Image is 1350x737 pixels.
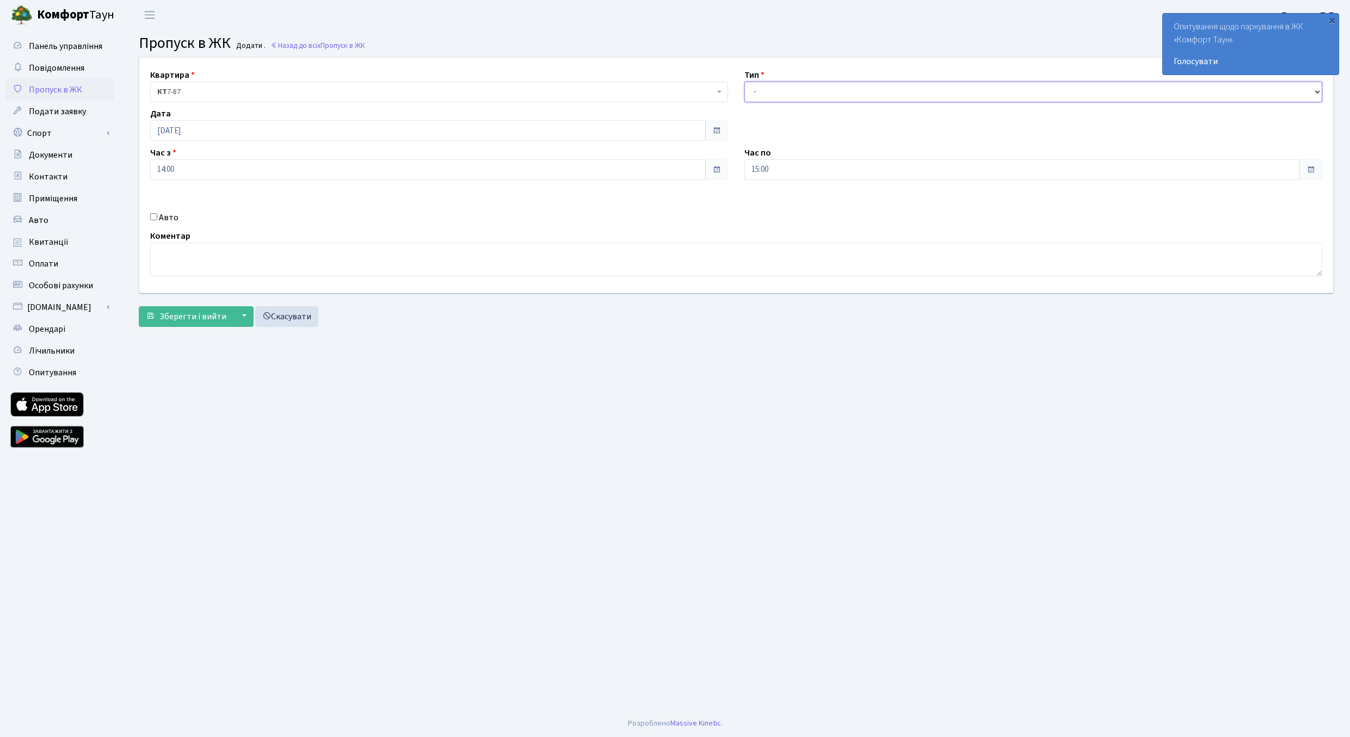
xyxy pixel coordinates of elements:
[5,253,114,275] a: Оплати
[150,82,728,102] span: <b>КТ</b>&nbsp;&nbsp;&nbsp;&nbsp;7-87
[5,101,114,122] a: Подати заявку
[1163,14,1339,75] div: Опитування щодо паркування в ЖК «Комфорт Таун»
[157,86,167,97] b: КТ
[1174,55,1328,68] a: Голосувати
[150,107,171,120] label: Дата
[5,231,114,253] a: Квитанції
[270,40,365,51] a: Назад до всіхПропуск в ЖК
[150,146,176,159] label: Час з
[5,296,114,318] a: [DOMAIN_NAME]
[320,40,365,51] span: Пропуск в ЖК
[29,258,58,270] span: Оплати
[11,4,33,26] img: logo.png
[139,306,233,327] button: Зберегти і вийти
[5,166,114,188] a: Контакти
[29,367,76,379] span: Опитування
[29,84,82,96] span: Пропуск в ЖК
[5,35,114,57] a: Панель управління
[159,211,178,224] label: Авто
[37,6,114,24] span: Таун
[744,146,771,159] label: Час по
[5,340,114,362] a: Лічильники
[628,717,723,729] div: Розроблено .
[5,144,114,166] a: Документи
[29,214,48,226] span: Авто
[29,171,67,183] span: Контакти
[150,230,190,243] label: Коментар
[29,345,75,357] span: Лічильники
[29,193,77,205] span: Приміщення
[5,122,114,144] a: Спорт
[29,323,65,335] span: Орендарі
[1327,15,1337,26] div: ×
[1281,9,1337,22] a: Токмина Т. Б.
[5,57,114,79] a: Повідомлення
[29,280,93,292] span: Особові рахунки
[29,62,84,74] span: Повідомлення
[5,318,114,340] a: Орендарі
[5,79,114,101] a: Пропуск в ЖК
[670,717,721,729] a: Massive Kinetic
[159,311,226,323] span: Зберегти і вийти
[1281,9,1337,21] b: Токмина Т. Б.
[29,236,69,248] span: Квитанції
[139,32,231,54] span: Пропуск в ЖК
[234,41,266,51] small: Додати .
[5,362,114,383] a: Опитування
[5,275,114,296] a: Особові рахунки
[157,86,714,97] span: <b>КТ</b>&nbsp;&nbsp;&nbsp;&nbsp;7-87
[744,69,765,82] label: Тип
[136,6,163,24] button: Переключити навігацію
[29,106,86,117] span: Подати заявку
[5,188,114,209] a: Приміщення
[150,69,195,82] label: Квартира
[29,40,102,52] span: Панель управління
[5,209,114,231] a: Авто
[255,306,318,327] a: Скасувати
[29,149,72,161] span: Документи
[37,6,89,23] b: Комфорт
